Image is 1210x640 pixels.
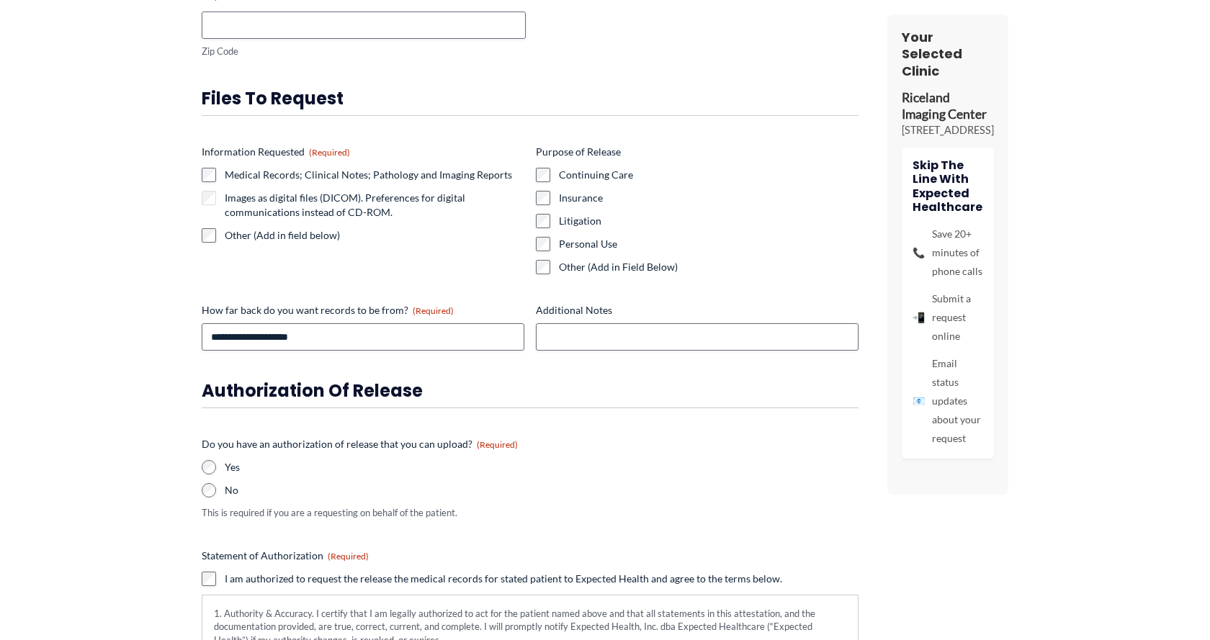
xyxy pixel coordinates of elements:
[536,145,621,159] legend: Purpose of Release
[225,460,859,474] label: Yes
[202,506,859,520] div: This is required if you are a requesting on behalf of the patient.
[913,354,983,448] li: Email status updates about your request
[202,437,518,451] legend: Do you have an authorization of release that you can upload?
[413,305,454,316] span: (Required)
[225,228,524,243] label: Other (Add in field below)
[913,243,925,262] span: 📞
[902,123,994,138] p: [STREET_ADDRESS]
[225,572,782,586] label: I am authorized to request the release the medical records for stated patient to Expected Health ...
[225,168,524,182] label: Medical Records; Clinical Notes; Pathology and Imaging Reports
[477,439,518,450] span: (Required)
[913,158,983,214] h4: Skip The Line With Expected Healthcare
[913,308,925,327] span: 📲
[202,87,859,109] h3: Files to Request
[559,191,859,205] label: Insurance
[225,191,524,220] label: Images as digital files (DICOM). Preferences for digital communications instead of CD-ROM.
[902,29,994,79] h3: Your Selected Clinic
[536,303,859,317] label: Additional Notes
[902,90,994,123] p: Riceland Imaging Center
[559,168,859,182] label: Continuing Care
[559,214,859,228] label: Litigation
[328,551,369,562] span: (Required)
[913,225,983,281] li: Save 20+ minutes of phone calls
[202,145,350,159] legend: Information Requested
[202,45,526,58] label: Zip Code
[559,260,859,274] label: Other (Add in Field Below)
[559,237,859,251] label: Personal Use
[309,147,350,158] span: (Required)
[202,303,524,317] label: How far back do you want records to be from?
[202,549,369,563] legend: Statement of Authorization
[913,392,925,410] span: 📧
[202,379,859,402] h3: Authorization of Release
[225,483,859,497] label: No
[913,289,983,346] li: Submit a request online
